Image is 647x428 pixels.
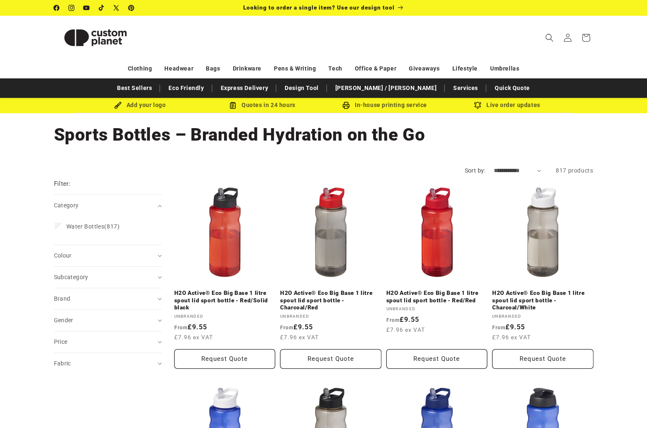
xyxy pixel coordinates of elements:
[386,349,488,369] button: Request Quote
[128,61,152,76] a: Clothing
[113,81,156,95] a: Best Sellers
[54,353,162,374] summary: Fabric (0 selected)
[54,317,73,323] span: Gender
[206,61,220,76] a: Bags
[540,29,559,47] summary: Search
[386,289,488,304] a: H2O Active® Eco Big Base 1 litre spout lid sport bottle - Red/Red
[54,267,162,288] summary: Subcategory (0 selected)
[492,289,593,311] a: H2O Active® Eco Big Base 1 litre spout lid sport bottle - Charcoal/White
[174,349,276,369] button: Request Quote
[446,100,569,110] div: Live order updates
[54,179,71,189] h2: Filter:
[465,167,486,174] label: Sort by:
[114,102,122,109] img: Brush Icon
[54,310,162,331] summary: Gender (0 selected)
[201,100,324,110] div: Quotes in 24 hours
[274,61,316,76] a: Pens & Writing
[280,349,381,369] button: Request Quote
[280,289,381,311] a: H2O Active® Eco Big Base 1 litre spout lid sport bottle - Charcoal/Red
[281,81,323,95] a: Design Tool
[51,16,140,59] a: Custom Planet
[556,167,593,174] span: 817 products
[174,289,276,311] a: H2O Active® Eco Big Base 1 litre spout lid sport bottle - Red/Solid black
[355,61,396,76] a: Office & Paper
[491,81,534,95] a: Quick Quote
[331,81,441,95] a: [PERSON_NAME] / [PERSON_NAME]
[54,331,162,353] summary: Price
[409,61,439,76] a: Giveaways
[217,81,273,95] a: Express Delivery
[54,295,71,302] span: Brand
[229,102,237,109] img: Order Updates Icon
[233,61,261,76] a: Drinkware
[54,19,137,56] img: Custom Planet
[54,252,72,259] span: Colour
[79,100,201,110] div: Add your logo
[474,102,481,109] img: Order updates
[54,338,68,345] span: Price
[54,124,593,146] h1: Sports Bottles – Branded Hydration on the Go
[66,223,120,230] span: (817)
[164,81,208,95] a: Eco Friendly
[324,100,446,110] div: In-house printing service
[54,288,162,309] summary: Brand (0 selected)
[66,223,105,230] span: Water Bottles
[54,274,88,280] span: Subcategory
[164,61,193,76] a: Headwear
[452,61,478,76] a: Lifestyle
[54,245,162,266] summary: Colour (0 selected)
[342,102,350,109] img: In-house printing
[492,349,593,369] button: Request Quote
[449,81,482,95] a: Services
[243,4,395,11] span: Looking to order a single item? Use our design tool
[328,61,342,76] a: Tech
[54,202,79,209] span: Category
[54,360,71,367] span: Fabric
[490,61,519,76] a: Umbrellas
[54,195,162,216] summary: Category (0 selected)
